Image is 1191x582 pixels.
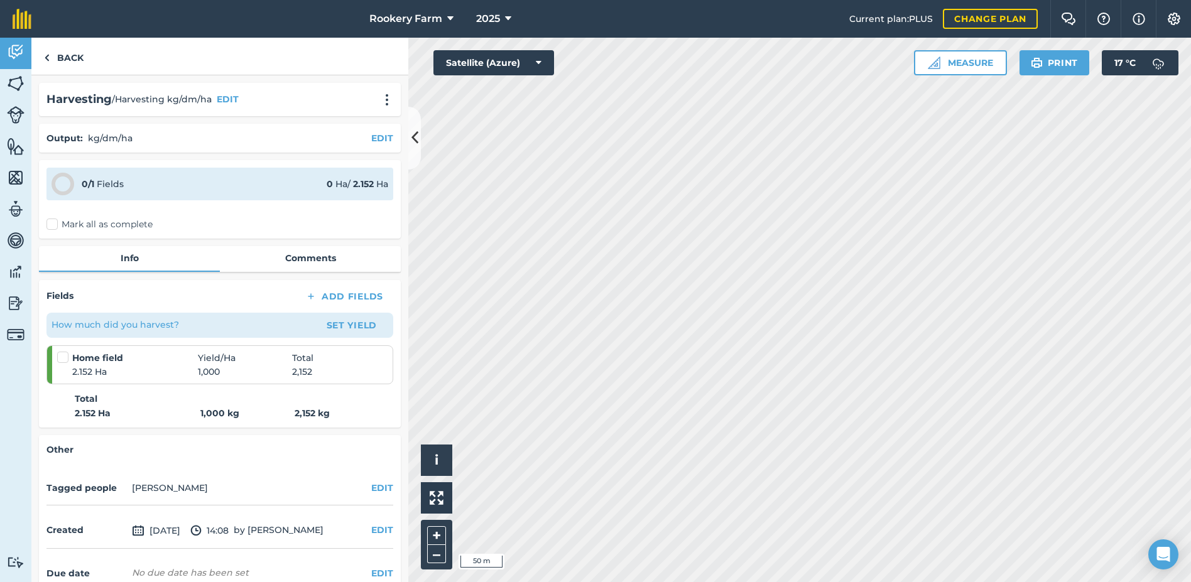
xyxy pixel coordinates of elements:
[132,566,249,579] div: No due date has been set
[7,231,24,250] img: svg+xml;base64,PD94bWwgdmVyc2lvbj0iMS4wIiBlbmNvZGluZz0idXRmLTgiPz4KPCEtLSBHZW5lcmF0b3I6IEFkb2JlIE...
[7,106,24,124] img: svg+xml;base64,PD94bWwgdmVyc2lvbj0iMS4wIiBlbmNvZGluZz0idXRmLTgiPz4KPCEtLSBHZW5lcmF0b3I6IEFkb2JlIE...
[46,513,393,549] div: by [PERSON_NAME]
[75,406,200,420] strong: 2.152 Ha
[7,43,24,62] img: svg+xml;base64,PD94bWwgdmVyc2lvbj0iMS4wIiBlbmNvZGluZz0idXRmLTgiPz4KPCEtLSBHZW5lcmF0b3I6IEFkb2JlIE...
[433,50,554,75] button: Satellite (Azure)
[7,262,24,281] img: svg+xml;base64,PD94bWwgdmVyc2lvbj0iMS4wIiBlbmNvZGluZz0idXRmLTgiPz4KPCEtLSBHZW5lcmF0b3I6IEFkb2JlIE...
[72,351,198,365] strong: Home field
[1148,539,1178,569] div: Open Intercom Messenger
[849,12,933,26] span: Current plan : PLUS
[7,200,24,218] img: svg+xml;base64,PD94bWwgdmVyc2lvbj0iMS4wIiBlbmNvZGluZz0idXRmLTgiPz4KPCEtLSBHZW5lcmF0b3I6IEFkb2JlIE...
[1020,50,1090,75] button: Print
[46,131,83,145] h4: Output :
[369,11,442,26] span: Rookery Farm
[427,545,446,563] button: –
[46,443,393,456] h4: Other
[295,407,330,419] strong: 2,152 kg
[220,246,401,270] a: Comments
[427,526,446,545] button: +
[7,74,24,93] img: svg+xml;base64,PHN2ZyB4bWxucz0iaHR0cDovL3d3dy53My5vcmcvMjAwMC9zdmciIHdpZHRoPSI1NiIgaGVpZ2h0PSI2MC...
[1031,55,1043,70] img: svg+xml;base64,PHN2ZyB4bWxucz0iaHR0cDovL3d3dy53My5vcmcvMjAwMC9zdmciIHdpZHRoPSIxOSIgaGVpZ2h0PSIyNC...
[82,177,124,191] div: Fields
[1167,13,1182,25] img: A cog icon
[46,218,153,231] label: Mark all as complete
[435,452,438,468] span: i
[46,481,127,495] h4: Tagged people
[943,9,1038,29] a: Change plan
[13,9,31,29] img: fieldmargin Logo
[198,365,292,379] span: 1,000
[7,326,24,343] img: svg+xml;base64,PD94bWwgdmVyc2lvbj0iMS4wIiBlbmNvZGluZz0idXRmLTgiPz4KPCEtLSBHZW5lcmF0b3I6IEFkb2JlIE...
[1096,13,1111,25] img: A question mark icon
[31,38,96,75] a: Back
[476,11,500,26] span: 2025
[7,168,24,187] img: svg+xml;base64,PHN2ZyB4bWxucz0iaHR0cDovL3d3dy53My5vcmcvMjAwMC9zdmciIHdpZHRoPSI1NiIgaGVpZ2h0PSI2MC...
[7,294,24,313] img: svg+xml;base64,PD94bWwgdmVyc2lvbj0iMS4wIiBlbmNvZGluZz0idXRmLTgiPz4KPCEtLSBHZW5lcmF0b3I6IEFkb2JlIE...
[371,523,393,537] button: EDIT
[928,57,940,69] img: Ruler icon
[75,392,97,406] strong: Total
[327,178,333,190] strong: 0
[46,90,112,109] h2: Harvesting
[1114,50,1136,75] span: 17 ° C
[132,523,180,538] span: [DATE]
[7,137,24,156] img: svg+xml;base64,PHN2ZyB4bWxucz0iaHR0cDovL3d3dy53My5vcmcvMjAwMC9zdmciIHdpZHRoPSI1NiIgaGVpZ2h0PSI2MC...
[190,523,202,538] img: svg+xml;base64,PD94bWwgdmVyc2lvbj0iMS4wIiBlbmNvZGluZz0idXRmLTgiPz4KPCEtLSBHZW5lcmF0b3I6IEFkb2JlIE...
[200,406,295,420] strong: 1,000 kg
[315,315,388,335] button: Set Yield
[1061,13,1076,25] img: Two speech bubbles overlapping with the left bubble in the forefront
[46,566,127,580] h4: Due date
[430,491,443,505] img: Four arrows, one pointing top left, one top right, one bottom right and the last bottom left
[198,351,292,365] span: Yield / Ha
[72,365,198,379] span: 2.152 Ha
[190,523,229,538] span: 14:08
[132,481,208,495] li: [PERSON_NAME]
[88,131,133,145] p: kg/dm/ha
[292,351,313,365] span: Total
[132,523,144,538] img: svg+xml;base64,PD94bWwgdmVyc2lvbj0iMS4wIiBlbmNvZGluZz0idXRmLTgiPz4KPCEtLSBHZW5lcmF0b3I6IEFkb2JlIE...
[52,318,179,331] p: How much did you harvest?
[82,178,94,190] strong: 0 / 1
[327,177,388,191] div: Ha / Ha
[371,566,393,580] button: EDIT
[7,556,24,568] img: svg+xml;base64,PD94bWwgdmVyc2lvbj0iMS4wIiBlbmNvZGluZz0idXRmLTgiPz4KPCEtLSBHZW5lcmF0b3I6IEFkb2JlIE...
[371,131,393,145] button: EDIT
[1146,50,1171,75] img: svg+xml;base64,PD94bWwgdmVyc2lvbj0iMS4wIiBlbmNvZGluZz0idXRmLTgiPz4KPCEtLSBHZW5lcmF0b3I6IEFkb2JlIE...
[353,178,374,190] strong: 2.152
[44,50,50,65] img: svg+xml;base64,PHN2ZyB4bWxucz0iaHR0cDovL3d3dy53My5vcmcvMjAwMC9zdmciIHdpZHRoPSI5IiBoZWlnaHQ9IjI0Ii...
[1133,11,1145,26] img: svg+xml;base64,PHN2ZyB4bWxucz0iaHR0cDovL3d3dy53My5vcmcvMjAwMC9zdmciIHdpZHRoPSIxNyIgaGVpZ2h0PSIxNy...
[292,365,312,379] span: 2,152
[217,92,239,106] button: EDIT
[914,50,1007,75] button: Measure
[371,481,393,495] button: EDIT
[295,288,393,305] button: Add Fields
[421,445,452,476] button: i
[39,246,220,270] a: Info
[379,94,394,106] img: svg+xml;base64,PHN2ZyB4bWxucz0iaHR0cDovL3d3dy53My5vcmcvMjAwMC9zdmciIHdpZHRoPSIyMCIgaGVpZ2h0PSIyNC...
[46,289,73,303] h4: Fields
[1102,50,1178,75] button: 17 °C
[112,92,212,106] span: / Harvesting kg/dm/ha
[46,523,127,537] h4: Created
